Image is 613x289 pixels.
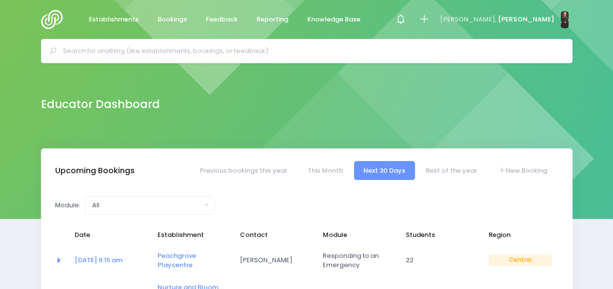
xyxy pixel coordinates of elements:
[198,10,246,29] a: Feedback
[323,251,386,270] span: Responding to an Emergency
[440,15,496,24] span: [PERSON_NAME],
[489,254,552,266] span: Central
[323,230,386,240] span: Module
[489,230,552,240] span: Region
[488,161,556,180] a: New Booking
[257,15,288,24] span: Reporting
[158,230,221,240] span: Establishment
[55,200,80,210] label: Module:
[406,255,469,265] span: 22
[75,255,122,265] a: [DATE] 9:15 am
[498,15,554,24] span: [PERSON_NAME]
[158,251,196,270] a: Peachgrove Playcentre
[482,245,558,276] td: Central
[354,161,415,180] a: Next 30 Days
[298,161,352,180] a: This Month
[406,230,469,240] span: Students
[85,196,215,215] button: All
[41,10,69,29] img: Logo
[55,166,135,176] h3: Upcoming Bookings
[561,11,569,28] img: N
[299,10,369,29] a: Knowledge Base
[75,230,138,240] span: Date
[150,10,195,29] a: Bookings
[89,15,138,24] span: Establishments
[151,245,234,276] td: <a href="https://app.stjis.org.nz/establishments/204584" class="font-weight-bold">Peachgrove Play...
[81,10,147,29] a: Establishments
[316,245,399,276] td: Responding to an Emergency
[63,44,559,58] input: Search for anything (like establishments, bookings, or feedback)
[41,98,160,111] h2: Educator Dashboard
[416,161,487,180] a: Rest of the year
[68,245,151,276] td: <a href="https://app.stjis.org.nz/bookings/523867" class="font-weight-bold">01 Sep at 9:15 am</a>
[92,200,202,210] div: All
[234,245,316,276] td: Raelene Gaffaney
[206,15,237,24] span: Feedback
[190,161,297,180] a: Previous bookings this year
[240,255,303,265] span: [PERSON_NAME]
[240,230,303,240] span: Contact
[307,15,360,24] span: Knowledge Base
[399,245,482,276] td: 22
[158,15,187,24] span: Bookings
[249,10,297,29] a: Reporting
